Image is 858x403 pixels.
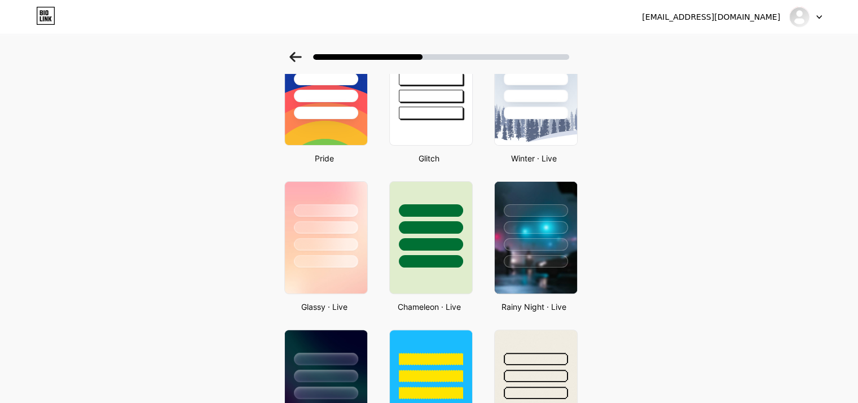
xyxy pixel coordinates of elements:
div: [EMAIL_ADDRESS][DOMAIN_NAME] [642,11,780,23]
div: Pride [281,152,368,164]
div: Glassy · Live [281,301,368,313]
div: Winter · Live [491,152,578,164]
div: Chameleon · Live [386,301,473,313]
img: Amr Abdulkader [789,6,810,28]
div: Rainy Night · Live [491,301,578,313]
div: Glitch [386,152,473,164]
